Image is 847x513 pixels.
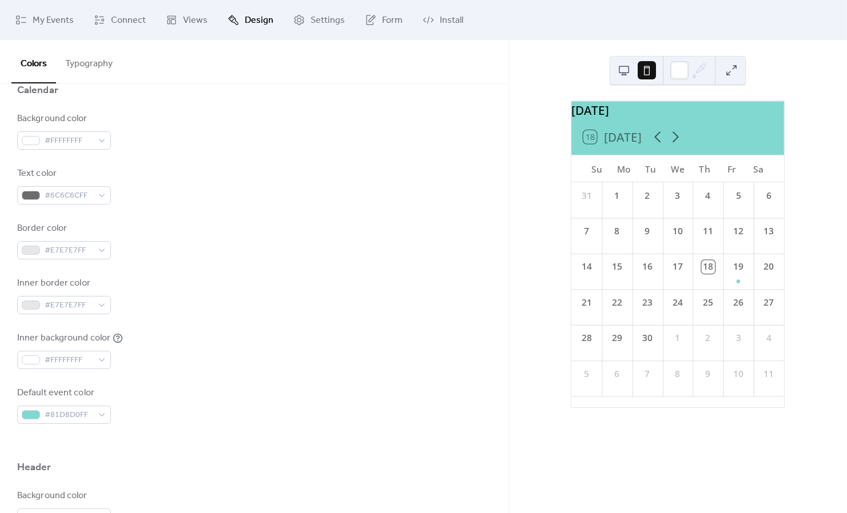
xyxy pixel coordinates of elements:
[17,167,109,181] div: Text color
[762,367,776,380] div: 11
[17,386,109,400] div: Default event color
[641,260,654,274] div: 16
[641,296,654,309] div: 23
[610,225,623,238] div: 8
[641,189,654,202] div: 2
[610,331,623,344] div: 29
[45,354,93,367] span: #FFFFFFFF
[580,225,593,238] div: 7
[571,101,784,119] div: [DATE]
[671,189,685,202] div: 3
[580,331,593,344] div: 28
[56,40,122,82] button: Typography
[762,189,776,202] div: 6
[580,260,593,274] div: 14
[671,331,685,344] div: 1
[11,40,56,83] button: Colors
[17,460,51,474] div: Header
[702,367,715,380] div: 9
[580,367,593,380] div: 5
[702,189,715,202] div: 4
[33,14,74,27] span: My Events
[732,331,745,344] div: 3
[641,331,654,344] div: 30
[702,260,715,274] div: 18
[610,189,623,202] div: 1
[45,189,93,203] span: #6C6C6CFF
[183,14,208,27] span: Views
[702,331,715,344] div: 2
[414,5,472,35] a: Install
[762,296,776,309] div: 27
[382,14,403,27] span: Form
[641,225,654,238] div: 9
[583,155,610,182] div: Su
[245,14,273,27] span: Design
[610,367,623,380] div: 6
[45,408,93,422] span: #81D8D0FF
[691,155,718,182] div: Th
[732,367,745,380] div: 10
[7,5,82,35] a: My Events
[45,244,93,258] span: #E7E7E7FF
[85,5,154,35] a: Connect
[732,189,745,202] div: 5
[580,296,593,309] div: 21
[732,296,745,309] div: 26
[17,331,110,345] div: Inner background color
[610,296,623,309] div: 22
[111,14,146,27] span: Connect
[641,367,654,380] div: 7
[762,260,776,274] div: 20
[732,260,745,274] div: 19
[285,5,353,35] a: Settings
[45,134,93,148] span: #FFFFFFFF
[702,225,715,238] div: 11
[610,155,637,182] div: Mo
[356,5,411,35] a: Form
[610,260,623,274] div: 15
[17,83,58,97] div: Calendar
[17,222,109,235] div: Border color
[157,5,216,35] a: Views
[671,225,685,238] div: 10
[671,260,685,274] div: 17
[671,296,685,309] div: 24
[762,331,776,344] div: 4
[17,489,109,503] div: Background color
[45,299,93,312] span: #E7E7E7FF
[219,5,282,35] a: Design
[732,225,745,238] div: 12
[311,14,345,27] span: Settings
[702,296,715,309] div: 25
[580,189,593,202] div: 31
[17,112,109,126] div: Background color
[671,367,685,380] div: 8
[665,155,691,182] div: We
[440,14,463,27] span: Install
[718,155,745,182] div: Fr
[17,276,109,290] div: Inner border color
[638,155,665,182] div: Tu
[762,225,776,238] div: 13
[745,155,772,182] div: Sa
